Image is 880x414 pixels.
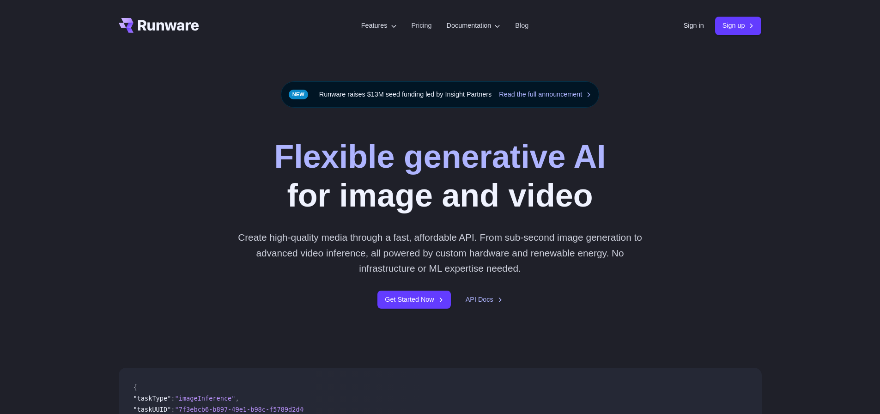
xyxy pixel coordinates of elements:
[466,294,503,305] a: API Docs
[361,20,397,31] label: Features
[134,395,171,402] span: "taskType"
[175,395,236,402] span: "imageInference"
[281,81,600,108] div: Runware raises $13M seed funding led by Insight Partners
[119,18,199,33] a: Go to /
[134,406,171,413] span: "taskUUID"
[684,20,704,31] a: Sign in
[171,406,175,413] span: :
[499,89,591,100] a: Read the full announcement
[377,291,450,309] a: Get Started Now
[134,384,137,391] span: {
[274,137,606,215] h1: for image and video
[447,20,501,31] label: Documentation
[412,20,432,31] a: Pricing
[175,406,319,413] span: "7f3ebcb6-b897-49e1-b98c-f5789d2d40d7"
[715,17,762,35] a: Sign up
[515,20,528,31] a: Blog
[171,395,175,402] span: :
[235,395,239,402] span: ,
[234,230,646,276] p: Create high-quality media through a fast, affordable API. From sub-second image generation to adv...
[274,139,606,175] strong: Flexible generative AI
